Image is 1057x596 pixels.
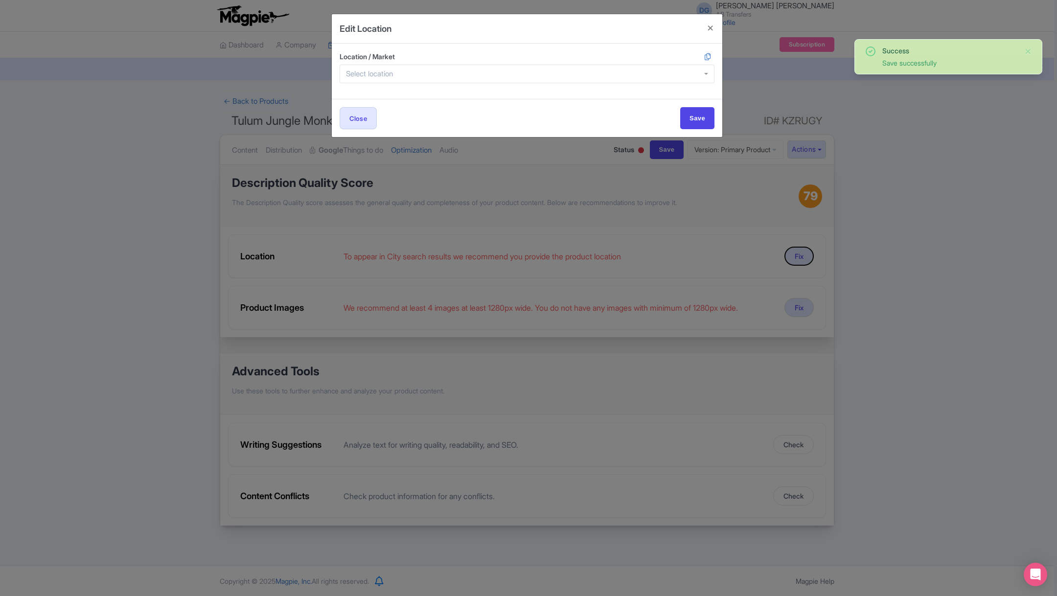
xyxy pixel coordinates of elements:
[346,69,399,78] input: Select location
[882,46,1016,56] div: Success
[882,58,1016,68] div: Save successfully
[699,14,722,42] button: Close
[1024,563,1047,586] div: Open Intercom Messenger
[340,107,377,129] button: Close
[1024,46,1032,57] button: Close
[340,22,391,35] h4: Edit Location
[680,107,714,129] input: Save
[340,52,395,61] span: Location / Market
